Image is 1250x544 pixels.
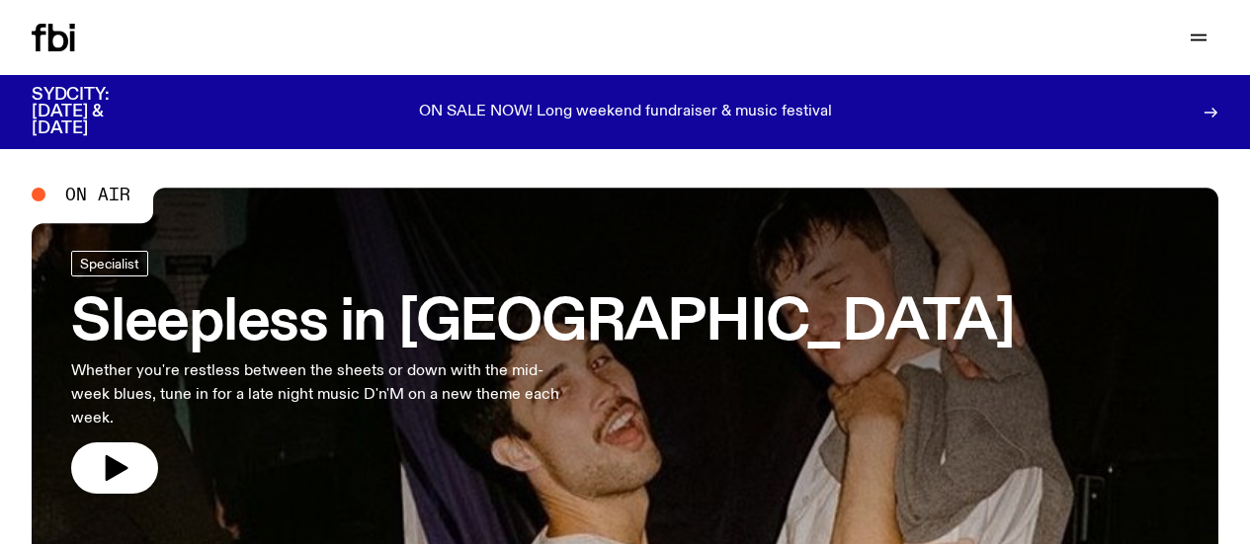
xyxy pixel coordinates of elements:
[80,257,139,272] span: Specialist
[71,251,1015,494] a: Sleepless in [GEOGRAPHIC_DATA]Whether you're restless between the sheets or down with the mid-wee...
[419,104,832,121] p: ON SALE NOW! Long weekend fundraiser & music festival
[32,87,158,137] h3: SYDCITY: [DATE] & [DATE]
[71,251,148,276] a: Specialist
[65,186,130,203] span: On Air
[71,296,1015,351] h3: Sleepless in [GEOGRAPHIC_DATA]
[71,359,577,430] p: Whether you're restless between the sheets or down with the mid-week blues, tune in for a late ni...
